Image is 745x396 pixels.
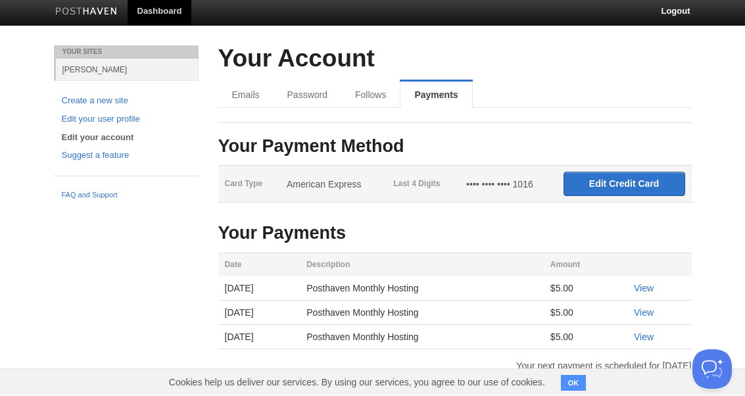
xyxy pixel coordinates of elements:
[634,308,654,318] a: View
[218,326,300,350] td: [DATE]
[561,376,587,391] button: OK
[341,82,400,109] a: Follows
[280,166,387,203] td: American Express
[544,301,627,326] td: $5.00
[300,301,544,326] td: Posthaven Monthly Hosting
[634,284,654,294] a: View
[62,149,191,163] a: Suggest a feature
[218,301,300,326] td: [DATE]
[460,166,557,203] td: •••• •••• •••• 1016
[218,254,300,278] th: Date
[218,82,274,109] a: Emails
[62,95,191,109] a: Create a new site
[544,254,627,278] th: Amount
[218,224,692,244] h3: Your Payments
[387,166,460,203] th: Last 4 Digits
[218,166,280,203] th: Card Type
[54,46,199,59] li: Your Sites
[208,362,702,371] div: Your next payment is scheduled for [DATE]
[156,370,558,396] span: Cookies help us deliver our services. By using our services, you agree to our use of cookies.
[544,277,627,301] td: $5.00
[62,113,191,127] a: Edit your user profile
[564,172,685,197] input: Edit Credit Card
[634,332,654,343] a: View
[300,254,544,278] th: Description
[300,277,544,301] td: Posthaven Monthly Hosting
[218,46,692,73] h2: Your Account
[692,350,732,389] iframe: Help Scout Beacon - Open
[300,326,544,350] td: Posthaven Monthly Hosting
[55,8,118,18] img: Posthaven-bar
[56,59,199,81] a: [PERSON_NAME]
[218,137,692,157] h3: Your Payment Method
[400,82,472,109] a: Payments
[274,82,341,109] a: Password
[62,132,191,145] a: Edit your account
[62,190,191,202] a: FAQ and Support
[544,326,627,350] td: $5.00
[218,277,300,301] td: [DATE]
